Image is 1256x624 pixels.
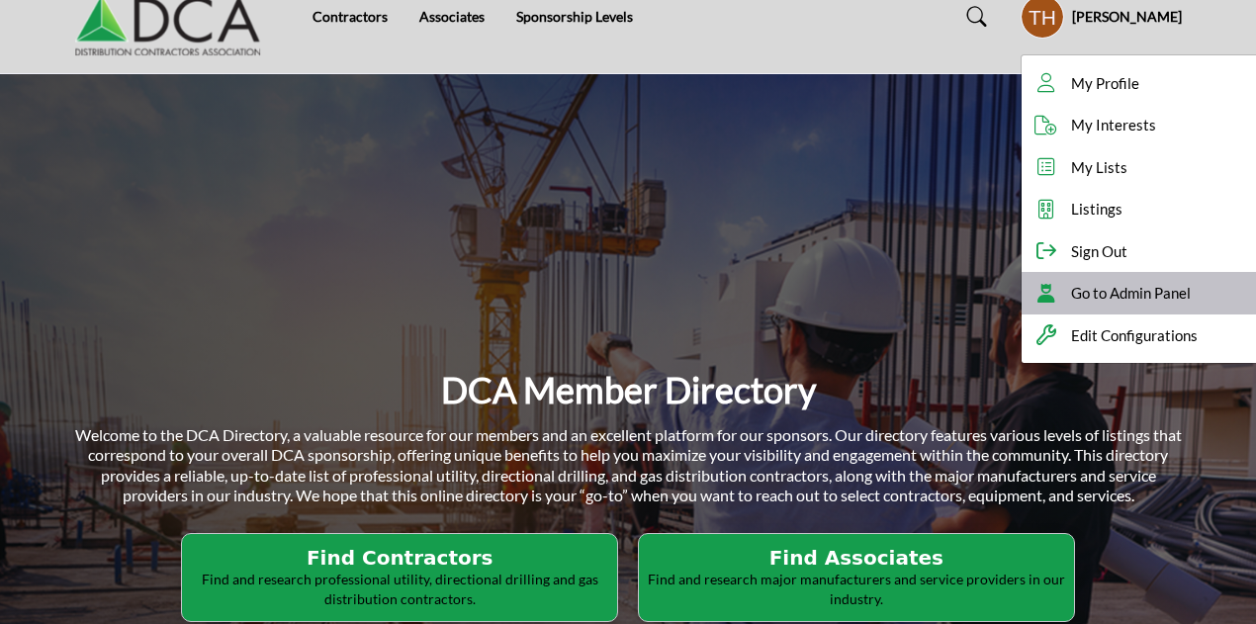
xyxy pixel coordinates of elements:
button: Find Contractors Find and research professional utility, directional drilling and gas distributio... [181,533,618,622]
a: Sponsorship Levels [516,8,633,25]
h2: Find Contractors [188,546,611,570]
p: Find and research professional utility, directional drilling and gas distribution contractors. [188,570,611,608]
span: Go to Admin Panel [1071,282,1191,305]
span: Sign Out [1071,240,1127,263]
span: Welcome to the DCA Directory, a valuable resource for our members and an excellent platform for o... [75,425,1182,505]
span: Listings [1071,198,1122,221]
span: My Lists [1071,156,1127,179]
h1: DCA Member Directory [441,367,816,413]
h5: [PERSON_NAME] [1072,7,1182,27]
span: My Profile [1071,72,1139,95]
span: My Interests [1071,114,1156,136]
button: Find Associates Find and research major manufacturers and service providers in our industry. [638,533,1075,622]
p: Find and research major manufacturers and service providers in our industry. [645,570,1068,608]
a: Contractors [313,8,388,25]
span: Edit Configurations [1071,324,1198,347]
h2: Find Associates [645,546,1068,570]
a: Associates [419,8,485,25]
a: Search [947,1,1000,33]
